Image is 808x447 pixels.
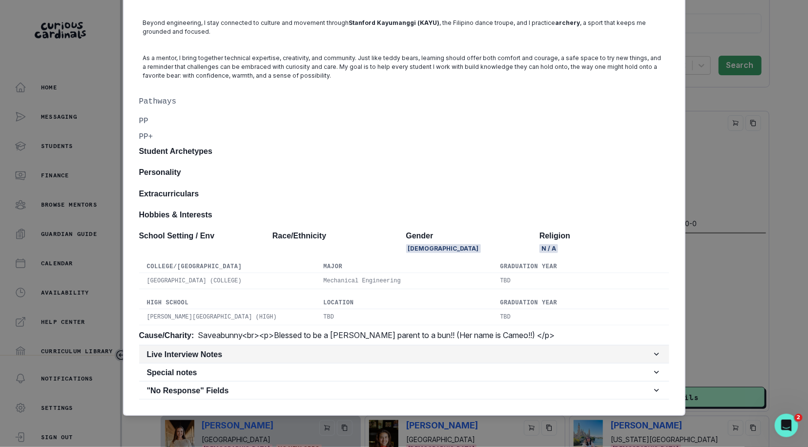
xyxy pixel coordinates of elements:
th: Graduation Year [493,297,669,309]
h2: Gender [406,231,536,240]
td: [GEOGRAPHIC_DATA] (COLLEGE) [139,273,316,289]
td: TBD [493,273,669,289]
th: College/[GEOGRAPHIC_DATA] [139,261,316,273]
h2: School Setting / Env [139,231,269,240]
p: PP [139,115,148,127]
h2: Extracurriculars [139,189,669,198]
h2: Religion [539,231,669,240]
p: Beyond engineering, I stay connected to culture and movement through , the Filipino dance troupe,... [143,19,665,36]
td: [PERSON_NAME][GEOGRAPHIC_DATA] (HIGH) [139,309,316,325]
p: Pathways [139,96,669,107]
h2: Student Archetypes [139,147,669,156]
td: Mechanical Engineering [316,273,493,289]
h2: "No Response" Fields [147,386,652,395]
iframe: Intercom live chat [775,414,798,437]
h2: Race/Ethnicity [272,231,402,240]
th: High School [139,297,316,309]
p: PP+ [139,131,153,143]
span: 2 [795,414,803,422]
th: Graduation Year [493,261,669,273]
span: [DEMOGRAPHIC_DATA] [406,244,481,253]
h2: Special notes [147,368,652,377]
th: Location [316,297,493,309]
span: N / A [539,244,558,253]
h2: Personality [139,168,669,177]
p: Saveabunny<br><p>Blessed to be a [PERSON_NAME] parent to a bun!! (Her name is Cameo!!) </p> [198,329,555,341]
h2: Live Interview Notes [147,350,652,359]
strong: archery [556,19,580,26]
button: Live Interview Notes [139,345,669,363]
strong: Stanford Kayumanggi (KAYU) [349,19,440,26]
th: Major [316,261,493,273]
p: As a mentor, I bring together technical expertise, creativity, and community. Just like teddy bea... [143,54,665,80]
button: "No Response" Fields [139,382,669,399]
button: Special notes [139,363,669,381]
h2: Cause/Charity: [139,331,194,340]
td: TBD [316,309,493,325]
td: TBD [493,309,669,325]
h2: Hobbies & Interests [139,210,669,219]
